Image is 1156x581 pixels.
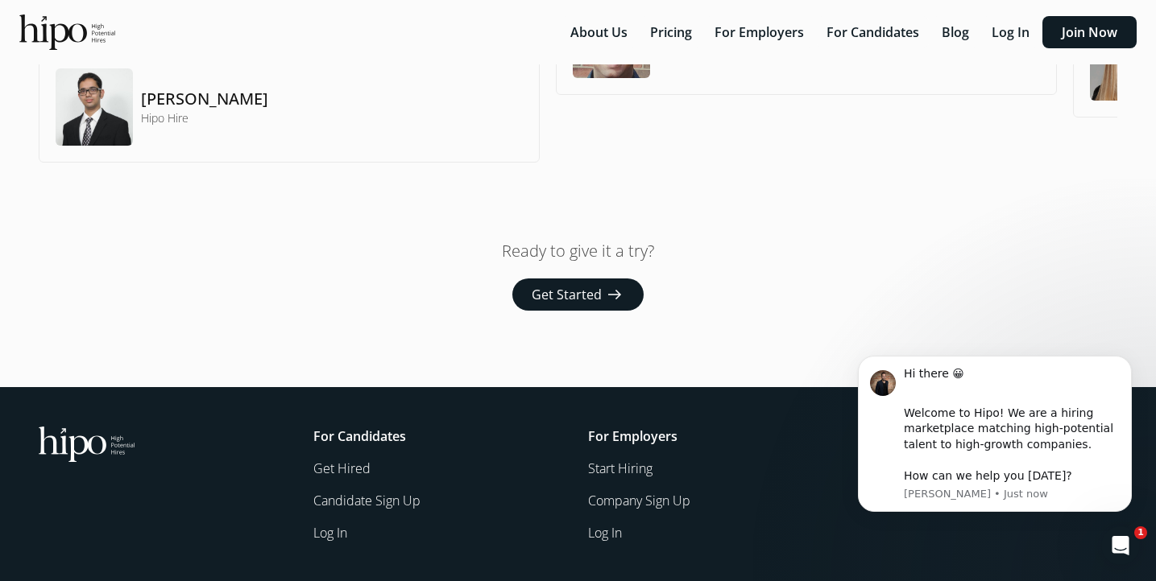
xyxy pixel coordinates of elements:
h5: For Employers [588,426,843,446]
h5: [PERSON_NAME] [141,88,268,110]
a: For Employers [705,23,817,41]
button: Log In [982,16,1039,48]
button: Blog [932,16,979,48]
a: Log In [588,523,843,542]
a: Get Hired [313,459,569,478]
button: Join Now [1042,16,1137,48]
a: Candidate Sign Up [313,491,569,510]
iframe: Intercom live chat [1101,526,1140,565]
a: Log In [313,523,569,542]
p: Ready to give it a try? [502,240,654,262]
button: For Candidates [817,16,929,48]
span: Get Started [532,285,602,304]
a: Pricing [640,23,705,41]
span: arrow_right_alt [605,285,624,304]
img: testimonial-image [573,1,650,78]
img: testimonial-image [56,68,133,146]
img: official-logo [19,14,115,50]
iframe: Intercom notifications message [834,332,1156,538]
img: official-logo [39,426,135,462]
a: Blog [932,23,982,41]
a: Start Hiring [588,459,843,478]
h4: Hipo Hire [141,110,268,126]
a: About Us [561,23,640,41]
a: Company Sign Up [588,491,843,510]
button: About Us [561,16,637,48]
a: Join Now [1042,23,1137,41]
h5: For Candidates [313,426,569,446]
a: For Candidates [817,23,932,41]
button: Pricing [640,16,702,48]
a: Log In [982,23,1042,41]
button: For Employers [705,16,814,48]
button: Get Started arrow_right_alt [512,278,644,311]
span: 1 [1134,526,1147,539]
